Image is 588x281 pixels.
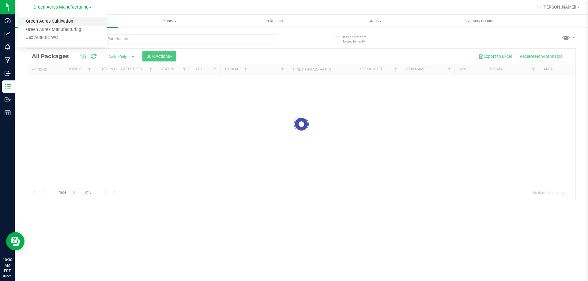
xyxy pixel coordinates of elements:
span: Inventory Counts [456,18,502,24]
a: Inventory Counts [428,15,531,28]
inline-svg: Inbound [5,70,11,76]
span: Inventory [15,18,118,24]
a: Lab Results [221,15,324,28]
a: Green Acres Manufacturing [18,26,107,34]
span: Hi, [PERSON_NAME]! [537,5,576,9]
inline-svg: Reports [5,110,11,116]
a: Green Acres Cultivation [18,17,107,26]
span: Include items not tagged for facility [343,35,374,44]
a: Plants [118,15,221,28]
input: Search Package ID, Item Name, SKU, Lot or Part Number... [27,34,277,43]
a: Audit [324,15,428,28]
inline-svg: Dashboard [5,18,11,24]
a: Inventory [15,15,118,28]
span: Green Acres Manufacturing [33,5,89,10]
span: Lab Results [254,18,291,24]
a: Jax Atlantic WC [18,34,107,42]
inline-svg: Manufacturing [5,57,11,63]
p: 10:30 AM EDT [3,257,12,274]
inline-svg: Outbound [5,97,11,103]
span: Audit [325,18,427,24]
span: Plants [118,18,221,24]
p: 08/26 [3,274,12,278]
iframe: Resource center [6,232,24,250]
inline-svg: Inventory [5,83,11,90]
inline-svg: Monitoring [5,44,11,50]
inline-svg: Analytics [5,31,11,37]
